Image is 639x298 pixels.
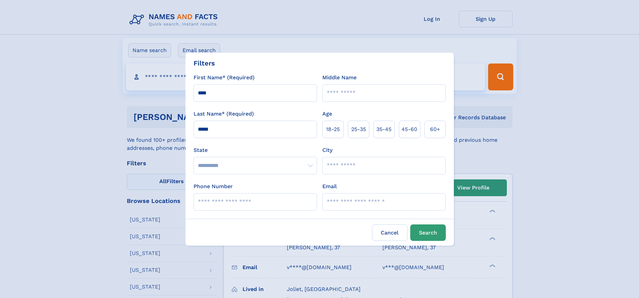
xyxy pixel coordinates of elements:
[410,224,446,241] button: Search
[194,74,255,82] label: First Name* (Required)
[351,125,366,133] span: 25‑35
[194,110,254,118] label: Last Name* (Required)
[430,125,440,133] span: 60+
[376,125,391,133] span: 35‑45
[322,182,337,190] label: Email
[326,125,340,133] span: 18‑25
[402,125,417,133] span: 45‑60
[322,74,357,82] label: Middle Name
[322,110,332,118] label: Age
[194,182,233,190] label: Phone Number
[372,224,408,241] label: Cancel
[194,58,215,68] div: Filters
[194,146,317,154] label: State
[322,146,332,154] label: City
